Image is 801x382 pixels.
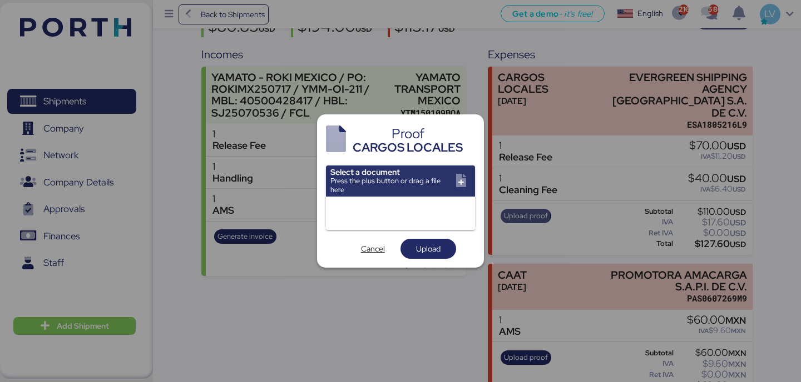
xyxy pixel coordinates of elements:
[400,239,456,259] button: Upload
[353,129,463,139] div: Proof
[345,239,400,259] button: Cancel
[361,242,385,255] span: Cancel
[353,139,463,157] div: CARGOS LOCALES
[416,242,441,255] span: Upload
